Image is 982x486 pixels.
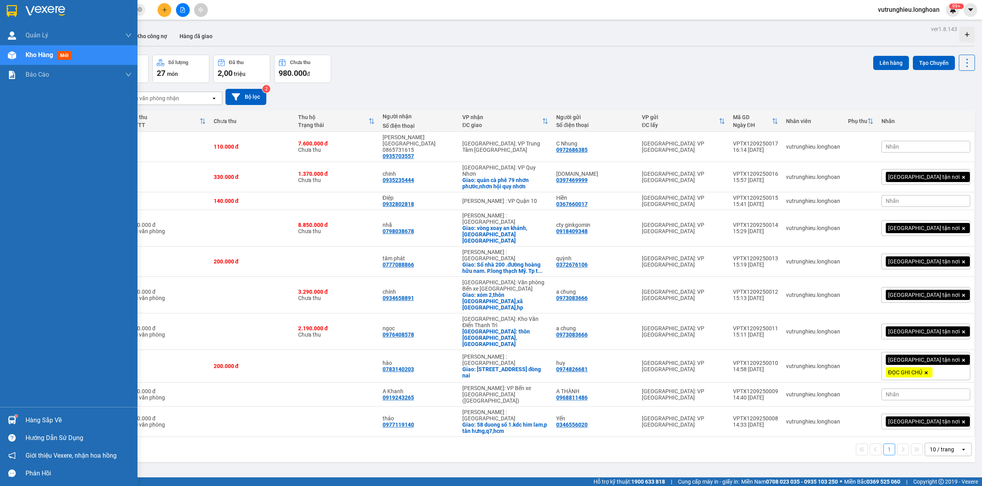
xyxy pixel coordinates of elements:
[733,261,778,268] div: 15:19 [DATE]
[786,174,840,180] div: vutrunghieu.longhoan
[131,114,200,120] div: Đã thu
[786,391,840,398] div: vutrunghieu.longhoan
[125,32,132,39] span: down
[733,422,778,428] div: 14:33 [DATE]
[844,111,878,132] th: Toggle SortBy
[594,477,665,486] span: Hỗ trợ kỹ thuật:
[26,414,132,426] div: Hàng sắp về
[733,140,778,147] div: VPTX1209250017
[278,68,307,78] span: 980.000
[556,422,588,428] div: 0346556020
[462,164,548,177] div: [GEOGRAPHIC_DATA]: VP Quy Nhơn
[786,225,840,231] div: vutrunghieu.longhoan
[55,4,159,14] strong: PHIẾU DÁN LÊN HÀNG
[8,51,16,59] img: warehouse-icon
[556,201,588,207] div: 0367660017
[462,422,548,434] div: Giao: 58 duong số 1.kdc him lam,p tân hưng,q7,hcm
[7,5,17,17] img: logo-vxr
[26,451,117,460] span: Giới thiệu Vexere, nhận hoa hồng
[766,479,838,485] strong: 0708 023 035 - 0935 103 250
[298,222,375,234] div: Chưa thu
[8,71,16,79] img: solution-icon
[733,295,778,301] div: 15:13 [DATE]
[930,445,954,453] div: 10 / trang
[462,353,548,366] div: [PERSON_NAME] : [GEOGRAPHIC_DATA]
[383,325,454,331] div: ngọc
[383,289,454,295] div: chính
[888,173,960,180] span: [GEOGRAPHIC_DATA] tận nơi
[733,394,778,401] div: 14:40 [DATE]
[125,72,132,78] span: down
[383,134,454,153] div: Hồ Thiên Thạnh 0865731615
[15,415,17,417] sup: 1
[462,249,548,261] div: [PERSON_NAME] : [GEOGRAPHIC_DATA]
[383,295,414,301] div: 0934658891
[733,289,778,295] div: VPTX1209250012
[949,6,956,13] img: icon-new-feature
[458,111,552,132] th: Toggle SortBy
[214,198,290,204] div: 140.000 đ
[462,328,548,347] div: Giao: thôn phố tân an,yên dũng bắc giang
[383,388,454,394] div: A Khanh
[462,409,548,422] div: [PERSON_NAME] : [GEOGRAPHIC_DATA]
[733,415,778,422] div: VPTX1209250008
[556,388,634,394] div: A THÀNH
[298,325,375,338] div: Chưa thu
[229,60,244,65] div: Đã thu
[8,434,16,442] span: question-circle
[8,31,16,40] img: warehouse-icon
[8,469,16,477] span: message
[556,360,634,366] div: huy
[298,289,375,295] div: 3.290.000 đ
[214,258,290,265] div: 200.000 đ
[383,255,454,261] div: tâm phát
[888,225,960,232] span: [GEOGRAPHIC_DATA] tận nơi
[556,261,588,268] div: 0372676106
[786,118,840,124] div: Nhân viên
[733,201,778,207] div: 15:41 [DATE]
[733,122,772,128] div: Ngày ĐH
[556,147,588,153] div: 0972686385
[959,27,975,42] div: Tạo kho hàng mới
[22,27,42,33] strong: CSKH:
[262,85,270,93] sup: 2
[26,70,49,79] span: Báo cáo
[556,295,588,301] div: 0973083666
[844,477,900,486] span: Miền Bắc
[383,195,454,201] div: Điệp
[173,27,219,46] button: Hàng đã giao
[888,328,960,335] span: [GEOGRAPHIC_DATA] tận nơi
[733,255,778,261] div: VPTX1209250013
[556,122,634,128] div: Số điện thoại
[131,388,206,394] div: 350.000 đ
[298,140,375,147] div: 7.600.000 đ
[556,366,588,372] div: 0974826681
[383,201,414,207] div: 0932802818
[556,415,634,422] div: Yến
[733,360,778,366] div: VPTX1209250010
[462,198,548,204] div: [PERSON_NAME] : VP Quận 10
[786,292,840,298] div: vutrunghieu.longhoan
[294,111,379,132] th: Toggle SortBy
[290,60,310,65] div: Chưa thu
[906,477,907,486] span: |
[152,55,209,83] button: Số lượng27món
[462,225,548,244] div: Giao: vòng xoay an khánh,châu thành bến tre
[211,95,217,101] svg: open
[298,171,375,183] div: Chưa thu
[462,212,548,225] div: [PERSON_NAME] : [GEOGRAPHIC_DATA]
[786,144,840,150] div: vutrunghieu.longhoan
[307,71,310,77] span: đ
[931,25,957,33] div: ver 1.8.143
[298,289,375,301] div: Chưa thu
[137,6,142,14] span: close-circle
[888,369,922,376] span: ĐỌC GHI CHÚ
[733,366,778,372] div: 14:58 [DATE]
[383,222,454,228] div: nhã
[538,268,542,274] span: ...
[462,122,542,128] div: ĐC giao
[274,55,331,83] button: Chưa thu980.000đ
[131,422,206,428] div: Tại văn phòng
[642,388,725,401] div: [GEOGRAPHIC_DATA]: VP [GEOGRAPHIC_DATA]
[631,479,665,485] strong: 1900 633 818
